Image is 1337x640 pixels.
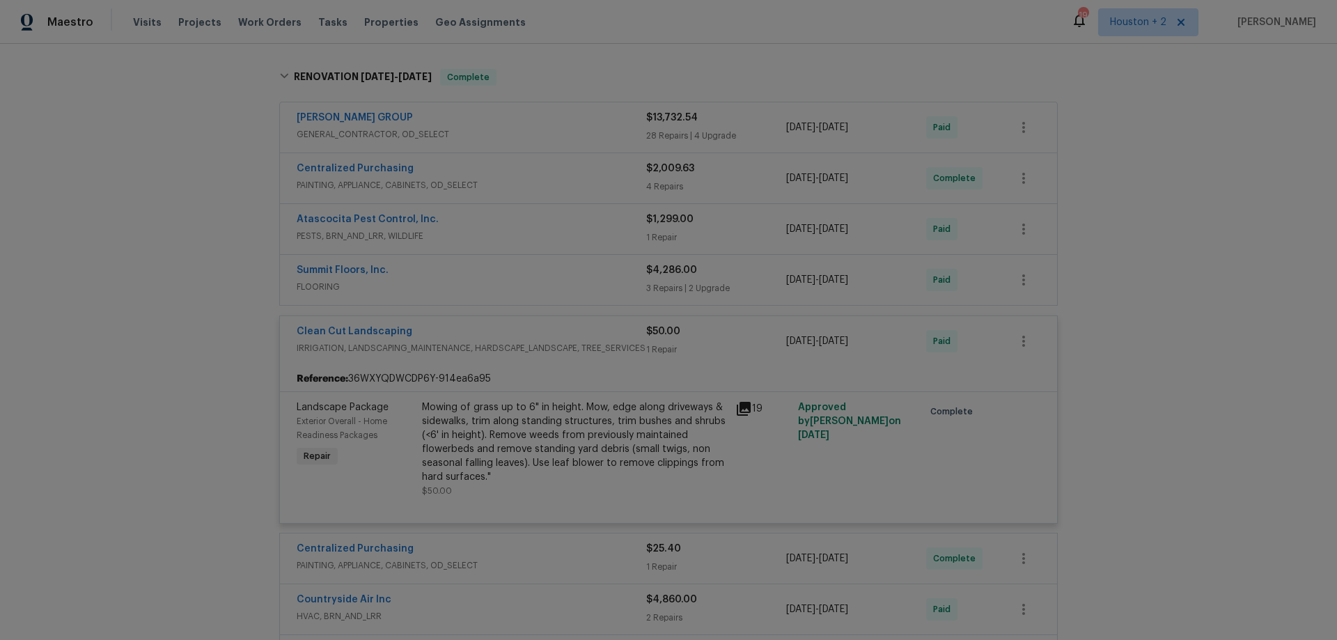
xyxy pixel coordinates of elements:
span: - [786,602,848,616]
div: 36WXYQDWCDP6Y-914ea6a95 [280,366,1057,391]
span: [DATE] [786,123,815,132]
a: Countryside Air Inc [297,595,391,604]
div: RENOVATION [DATE]-[DATE]Complete [275,55,1062,100]
span: PESTS, BRN_AND_LRR, WILDLIFE [297,229,646,243]
span: - [786,171,848,185]
span: [DATE] [786,604,815,614]
span: Tasks [318,17,347,27]
div: 2 Repairs [646,611,786,625]
span: [PERSON_NAME] [1232,15,1316,29]
span: - [786,334,848,348]
span: Visits [133,15,162,29]
div: 3 Repairs | 2 Upgrade [646,281,786,295]
span: [DATE] [398,72,432,81]
span: Exterior Overall - Home Readiness Packages [297,417,387,439]
span: Paid [933,273,956,287]
span: Properties [364,15,419,29]
span: [DATE] [819,275,848,285]
span: Repair [298,449,336,463]
span: [DATE] [819,554,848,563]
a: Clean Cut Landscaping [297,327,412,336]
span: [DATE] [786,275,815,285]
span: $1,299.00 [646,214,694,224]
span: FLOORING [297,280,646,294]
span: [DATE] [786,224,815,234]
span: $50.00 [422,487,452,495]
span: Paid [933,120,956,134]
span: PAINTING, APPLIANCE, CABINETS, OD_SELECT [297,178,646,192]
span: $25.40 [646,544,681,554]
span: Houston + 2 [1110,15,1166,29]
span: $4,860.00 [646,595,697,604]
span: Geo Assignments [435,15,526,29]
span: [DATE] [819,173,848,183]
a: Centralized Purchasing [297,164,414,173]
div: 19 [735,400,790,417]
span: - [786,222,848,236]
a: Summit Floors, Inc. [297,265,389,275]
span: Paid [933,222,956,236]
div: 28 Repairs | 4 Upgrade [646,129,786,143]
div: 1 Repair [646,231,786,244]
div: 1 Repair [646,560,786,574]
span: $50.00 [646,327,680,336]
b: Reference: [297,372,348,386]
a: [PERSON_NAME] GROUP [297,113,413,123]
a: Atascocita Pest Control, Inc. [297,214,439,224]
span: Paid [933,602,956,616]
span: $4,286.00 [646,265,697,275]
span: [DATE] [819,224,848,234]
span: Complete [933,552,981,565]
span: - [786,273,848,287]
span: GENERAL_CONTRACTOR, OD_SELECT [297,127,646,141]
a: Centralized Purchasing [297,544,414,554]
span: Paid [933,334,956,348]
div: 4 Repairs [646,180,786,194]
span: Complete [933,171,981,185]
span: Landscape Package [297,403,389,412]
span: Work Orders [238,15,302,29]
span: - [786,552,848,565]
span: [DATE] [819,336,848,346]
span: [DATE] [798,430,829,440]
span: - [786,120,848,134]
div: Mowing of grass up to 6" in height. Mow, edge along driveways & sidewalks, trim along standing st... [422,400,727,484]
span: Projects [178,15,221,29]
span: IRRIGATION, LANDSCAPING_MAINTENANCE, HARDSCAPE_LANDSCAPE, TREE_SERVICES [297,341,646,355]
span: [DATE] [819,604,848,614]
span: PAINTING, APPLIANCE, CABINETS, OD_SELECT [297,559,646,572]
span: [DATE] [786,554,815,563]
span: [DATE] [361,72,394,81]
div: 19 [1078,8,1088,22]
span: Approved by [PERSON_NAME] on [798,403,901,440]
span: - [361,72,432,81]
span: [DATE] [786,173,815,183]
span: $2,009.63 [646,164,694,173]
span: Complete [441,70,495,84]
h6: RENOVATION [294,69,432,86]
span: HVAC, BRN_AND_LRR [297,609,646,623]
span: [DATE] [786,336,815,346]
span: [DATE] [819,123,848,132]
span: $13,732.54 [646,113,698,123]
span: Complete [930,405,978,419]
span: Maestro [47,15,93,29]
div: 1 Repair [646,343,786,357]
